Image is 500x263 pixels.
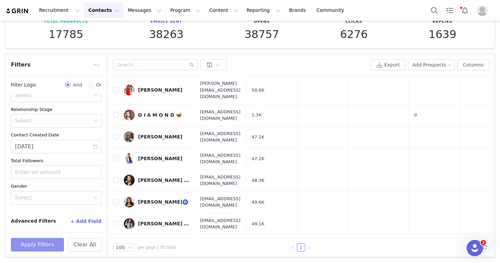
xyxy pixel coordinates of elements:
[124,131,135,142] img: f2ce5e06-befd-4461-8b8c-9a1b2f14fd70.jpg
[84,3,123,18] button: Contacts
[124,153,135,164] img: 5b9a8999-b33e-4a71-b7ce-7d1933f544fe--s.jpg
[429,19,456,25] p: Replies
[124,175,135,186] img: ee35711a-b5e1-43dd-9ad9-98c1d5d3ac3a.jpg
[113,59,198,70] input: Search...
[340,28,368,40] p: 6276
[297,244,305,251] a: 1
[15,194,90,201] div: Select
[200,152,240,165] span: [EMAIL_ADDRESS][DOMAIN_NAME]
[11,238,64,251] button: Apply Filters
[427,3,442,18] button: Search
[200,109,240,122] span: [EMAIL_ADDRESS][DOMAIN_NAME]
[124,110,189,120] a: D I A M O N D 🦋
[200,174,240,187] span: [EMAIL_ADDRESS][DOMAIN_NAME]
[11,157,102,164] div: Total Followers
[11,106,102,113] div: Relationship Stage
[68,238,102,251] button: Clear All
[124,196,135,207] img: 2ea706c5-8e77-4522-9567-520c39612624.jpg
[124,84,189,95] a: [PERSON_NAME]
[189,62,194,67] i: icon: search
[70,216,102,227] button: + Add Field
[11,166,101,179] input: Enter an amount
[138,244,176,250] span: per page | 50 total
[15,117,90,124] div: Select
[313,3,351,18] a: Community
[138,177,189,183] div: [PERSON_NAME] [GEOGRAPHIC_DATA] Makeup Artist
[93,144,98,149] i: icon: calendar
[252,112,262,118] span: 1.3K
[457,59,489,70] button: Columns
[124,218,135,229] img: 147f0c28-3f75-4207-8fce-06198076a53c--s.jpg
[340,19,368,25] p: Clicks
[245,28,279,40] p: 38757
[205,3,242,18] button: Content
[252,87,264,94] span: 50.6K
[252,221,264,227] span: 49.1K
[124,110,135,120] img: 7c0bd033-f851-4b31-bf50-b13835433474.jpg
[414,112,417,118] span: 0
[149,28,184,40] p: 38263
[200,195,240,209] span: [EMAIL_ADDRESS][DOMAIN_NAME]
[11,81,37,89] span: Filter Logic
[252,177,264,184] span: 48.3K
[44,28,88,40] p: 17785
[124,131,189,142] a: [PERSON_NAME]
[289,243,297,251] li: Previous Page
[481,240,486,245] span: 2
[429,28,456,40] p: 1639
[307,245,311,249] i: icon: right
[138,112,182,118] div: D I A M O N D 🦋
[124,153,189,164] a: [PERSON_NAME]
[15,92,91,99] div: Select
[252,199,264,206] span: 49.6K
[200,80,240,100] span: [PERSON_NAME][EMAIL_ADDRESS][DOMAIN_NAME]
[138,87,182,93] div: [PERSON_NAME]
[124,175,189,186] a: [PERSON_NAME] [GEOGRAPHIC_DATA] Makeup Artist
[477,5,488,16] img: placeholder-profile.jpg
[5,8,29,14] img: grin logo
[291,245,295,249] i: icon: left
[243,3,285,18] button: Reporting
[11,183,102,190] div: Gender
[128,245,132,250] i: icon: down
[305,243,313,251] li: Next Page
[94,119,98,124] i: icon: down
[138,221,189,226] div: [PERSON_NAME] “[PERSON_NAME]” [PERSON_NAME]
[442,3,457,18] a: Tasks
[11,140,102,153] input: Select date
[252,155,264,162] span: 47.2K
[200,130,240,144] span: [EMAIL_ADDRESS][DOMAIN_NAME]
[124,84,135,95] img: fb320d0e-8422-4a02-8075-4813bd01c03e--s.jpg
[252,134,264,140] span: 47.1K
[285,3,312,18] a: Brands
[166,3,205,18] button: Program
[245,19,279,25] p: Opens
[149,19,184,25] p: Emails Sent
[124,3,166,18] button: Messages
[94,196,98,201] i: icon: down
[138,199,188,205] div: [PERSON_NAME]🧿
[408,59,455,70] button: Add Prospects
[473,5,495,16] button: Profile
[11,218,56,225] span: Advanced Filters
[44,19,88,25] p: Total Prospects
[467,240,483,256] iframe: Intercom live chat
[138,156,182,161] div: [PERSON_NAME]
[35,3,84,18] button: Recruitment
[94,93,98,98] i: icon: down
[371,59,405,70] button: Export
[11,132,102,138] div: Contact Created Date
[93,81,102,89] span: Or
[70,81,85,89] span: And
[124,218,189,229] a: [PERSON_NAME] “[PERSON_NAME]” [PERSON_NAME]
[457,3,472,18] button: Notifications
[138,134,182,139] div: [PERSON_NAME]
[11,61,31,69] span: Filters
[116,244,125,251] div: 100
[200,217,240,230] span: [EMAIL_ADDRESS][DOMAIN_NAME]
[124,196,189,207] a: [PERSON_NAME]🧿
